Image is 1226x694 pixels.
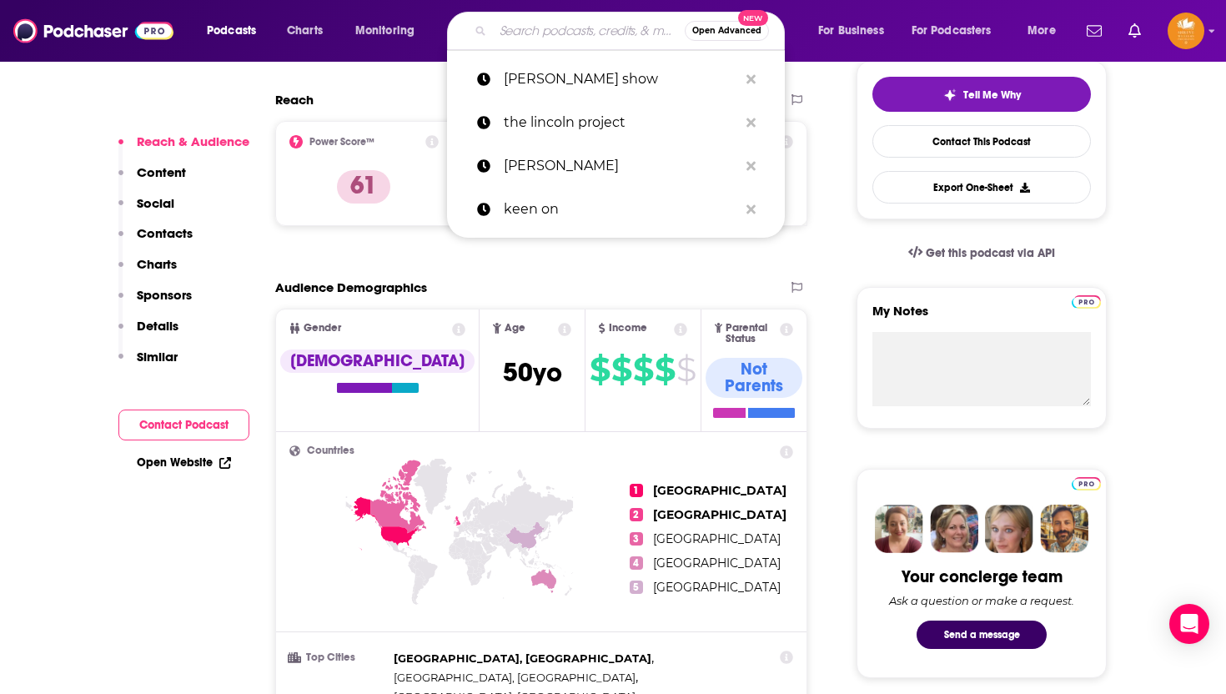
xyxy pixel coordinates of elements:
[609,323,647,334] span: Income
[692,27,761,35] span: Open Advanced
[653,507,786,522] span: [GEOGRAPHIC_DATA]
[1072,293,1101,309] a: Pro website
[630,581,643,594] span: 5
[872,77,1091,112] button: tell me why sparkleTell Me Why
[1122,17,1148,45] a: Show notifications dropdown
[676,356,696,383] span: $
[912,19,992,43] span: For Podcasters
[447,101,785,144] a: the lincoln project
[1072,295,1101,309] img: Podchaser Pro
[287,19,323,43] span: Charts
[344,18,436,44] button: open menu
[137,287,192,303] p: Sponsors
[630,556,643,570] span: 4
[630,508,643,521] span: 2
[118,195,174,226] button: Social
[1080,17,1108,45] a: Show notifications dropdown
[137,256,177,272] p: Charts
[875,505,923,553] img: Sydney Profile
[137,318,178,334] p: Details
[394,649,654,668] span: ,
[653,531,781,546] span: [GEOGRAPHIC_DATA]
[917,621,1047,649] button: Send a message
[505,323,525,334] span: Age
[630,484,643,497] span: 1
[653,483,786,498] span: [GEOGRAPHIC_DATA]
[118,164,186,195] button: Content
[818,19,884,43] span: For Business
[872,303,1091,332] label: My Notes
[13,15,173,47] img: Podchaser - Follow, Share and Rate Podcasts
[738,10,768,26] span: New
[337,170,390,204] p: 61
[275,279,427,295] h2: Audience Demographics
[394,651,651,665] span: [GEOGRAPHIC_DATA], [GEOGRAPHIC_DATA]
[207,19,256,43] span: Podcasts
[872,125,1091,158] a: Contact This Podcast
[304,323,341,334] span: Gender
[137,455,231,470] a: Open Website
[118,225,193,256] button: Contacts
[280,350,475,373] div: [DEMOGRAPHIC_DATA]
[685,21,769,41] button: Open AdvancedNew
[394,668,638,687] span: ,
[889,594,1074,607] div: Ask a question or make a request.
[653,556,781,571] span: [GEOGRAPHIC_DATA]
[872,171,1091,204] button: Export One-Sheet
[309,136,374,148] h2: Power Score™
[1028,19,1056,43] span: More
[307,445,354,456] span: Countries
[806,18,905,44] button: open menu
[394,671,636,684] span: [GEOGRAPHIC_DATA], [GEOGRAPHIC_DATA]
[1016,18,1077,44] button: open menu
[118,133,249,164] button: Reach & Audience
[118,318,178,349] button: Details
[1040,505,1088,553] img: Jon Profile
[447,188,785,231] a: keen on
[943,88,957,102] img: tell me why sparkle
[653,580,781,595] span: [GEOGRAPHIC_DATA]
[926,246,1055,260] span: Get this podcast via API
[630,532,643,546] span: 3
[289,652,387,663] h3: Top Cities
[726,323,776,344] span: Parental Status
[504,58,738,101] p: chris voss show
[137,225,193,241] p: Contacts
[611,356,631,383] span: $
[963,88,1021,102] span: Tell Me Why
[447,58,785,101] a: [PERSON_NAME] show
[276,18,333,44] a: Charts
[447,144,785,188] a: [PERSON_NAME]
[706,358,802,398] div: Not Parents
[902,566,1063,587] div: Your concierge team
[633,356,653,383] span: $
[1169,604,1209,644] div: Open Intercom Messenger
[118,410,249,440] button: Contact Podcast
[137,164,186,180] p: Content
[137,195,174,211] p: Social
[985,505,1033,553] img: Jules Profile
[930,505,978,553] img: Barbara Profile
[1072,475,1101,490] a: Pro website
[1168,13,1204,49] button: Show profile menu
[137,133,249,149] p: Reach & Audience
[195,18,278,44] button: open menu
[901,18,1016,44] button: open menu
[895,233,1068,274] a: Get this podcast via API
[504,101,738,144] p: the lincoln project
[655,356,675,383] span: $
[504,188,738,231] p: keen on
[503,356,562,389] span: 50 yo
[118,349,178,380] button: Similar
[463,12,801,50] div: Search podcasts, credits, & more...
[275,92,314,108] h2: Reach
[493,18,685,44] input: Search podcasts, credits, & more...
[118,287,192,318] button: Sponsors
[1168,13,1204,49] span: Logged in as ShreveWilliams
[137,349,178,365] p: Similar
[1168,13,1204,49] img: User Profile
[1072,477,1101,490] img: Podchaser Pro
[118,256,177,287] button: Charts
[504,144,738,188] p: rick wilson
